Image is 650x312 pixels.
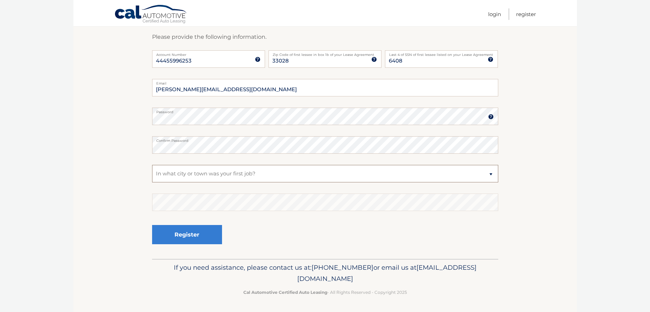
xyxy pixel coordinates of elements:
label: Password [152,108,498,113]
input: Zip Code [269,50,381,68]
p: - All Rights Reserved - Copyright 2025 [157,289,494,296]
img: tooltip.svg [371,57,377,62]
a: Cal Automotive [114,5,188,25]
img: tooltip.svg [488,114,494,119]
input: SSN or EIN (last 4 digits only) [385,50,498,68]
a: Login [488,8,501,20]
strong: Cal Automotive Certified Auto Leasing [243,290,327,295]
label: Email [152,79,498,85]
span: [PHONE_NUMBER] [312,263,373,271]
p: If you need assistance, please contact us at: or email us at [157,262,494,284]
a: Register [516,8,536,20]
label: Last 4 of SSN of first lessee listed on your Lease Agreement [385,50,498,56]
input: Email [152,79,498,96]
p: Please provide the following information. [152,32,498,42]
label: Confirm Password [152,136,498,142]
img: tooltip.svg [255,57,260,62]
button: Register [152,225,222,244]
span: [EMAIL_ADDRESS][DOMAIN_NAME] [297,263,477,283]
img: tooltip.svg [488,57,493,62]
input: Account Number [152,50,265,68]
label: Zip Code of first lessee in box 1b of your Lease Agreement [269,50,381,56]
label: Account Number [152,50,265,56]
